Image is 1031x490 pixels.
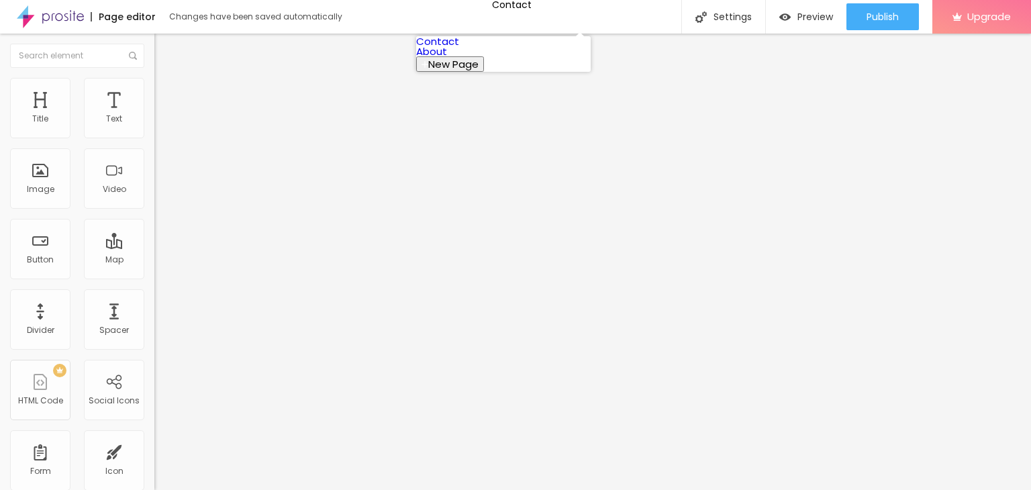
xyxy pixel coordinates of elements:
[169,13,342,21] div: Changes have been saved automatically
[103,185,126,194] div: Video
[105,467,124,476] div: Icon
[416,34,459,48] a: Contact
[779,11,791,23] img: view-1.svg
[416,44,447,58] a: About
[27,255,54,264] div: Button
[695,11,707,23] img: Icone
[106,114,122,124] div: Text
[30,467,51,476] div: Form
[154,34,1031,490] iframe: Editor
[32,114,48,124] div: Title
[766,3,846,30] button: Preview
[846,3,919,30] button: Publish
[91,12,156,21] div: Page editor
[797,11,833,22] span: Preview
[27,185,54,194] div: Image
[129,52,137,60] img: Icone
[27,326,54,335] div: Divider
[428,57,479,71] span: New Page
[416,56,484,72] button: New Page
[89,396,140,405] div: Social Icons
[105,255,124,264] div: Map
[99,326,129,335] div: Spacer
[10,44,144,68] input: Search element
[18,396,63,405] div: HTML Code
[967,11,1011,22] span: Upgrade
[867,11,899,22] span: Publish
